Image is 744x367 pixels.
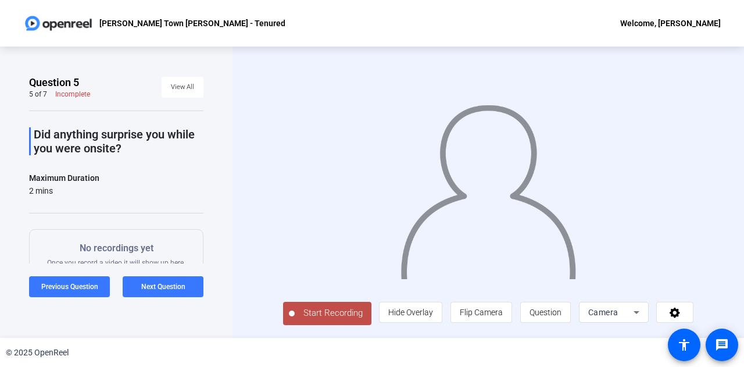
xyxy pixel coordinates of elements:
[55,90,90,99] div: Incomplete
[399,94,577,279] img: overlay
[715,338,729,352] mat-icon: message
[29,185,99,197] div: 2 mins
[29,171,99,185] div: Maximum Duration
[23,12,94,35] img: OpenReel logo
[29,90,47,99] div: 5 of 7
[620,16,721,30] div: Welcome, [PERSON_NAME]
[588,308,618,317] span: Camera
[29,76,79,90] span: Question 5
[34,127,203,155] p: Did anything surprise you while you were onsite?
[162,77,203,98] button: View All
[388,308,433,317] span: Hide Overlay
[295,307,371,320] span: Start Recording
[6,347,69,359] div: © 2025 OpenReel
[99,16,285,30] p: [PERSON_NAME] Town [PERSON_NAME] - Tenured
[123,276,203,297] button: Next Question
[283,302,371,325] button: Start Recording
[530,308,561,317] span: Question
[520,302,571,323] button: Question
[47,241,185,268] div: Once you record a video it will show up here.
[379,302,442,323] button: Hide Overlay
[450,302,512,323] button: Flip Camera
[41,283,98,291] span: Previous Question
[171,79,194,96] span: View All
[460,308,503,317] span: Flip Camera
[141,283,185,291] span: Next Question
[29,276,110,297] button: Previous Question
[47,241,185,255] p: No recordings yet
[677,338,691,352] mat-icon: accessibility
